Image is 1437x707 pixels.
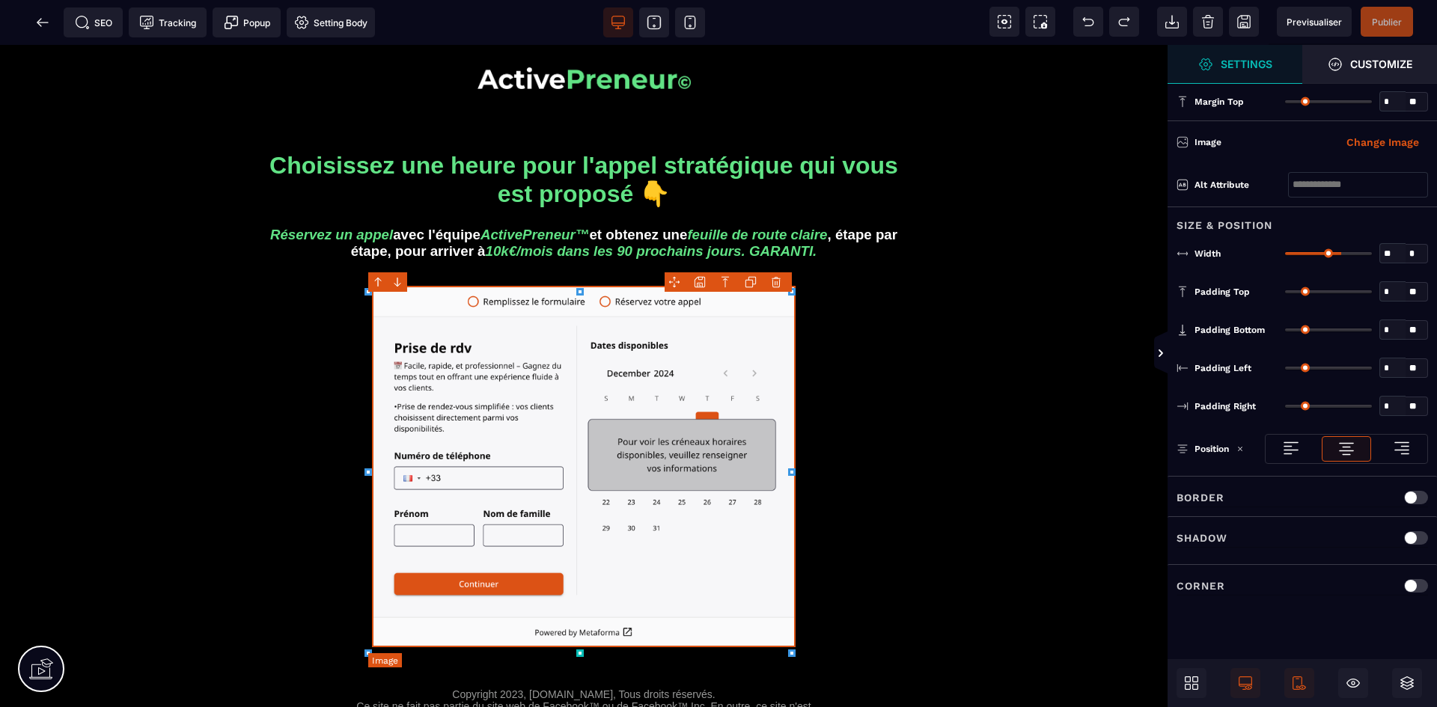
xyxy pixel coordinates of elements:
[687,182,827,198] i: feuille de route claire
[1287,16,1342,28] span: Previsualiser
[480,182,590,198] i: ActivePreneur™
[75,15,112,30] span: SEO
[1350,58,1412,70] strong: Customize
[1372,16,1402,28] span: Publier
[1177,441,1229,456] p: Position
[372,241,796,603] img: 09952155035f594fdb566f33720bf394_Capture_d%E2%80%99e%CC%81cran_2024-12-05_a%CC%80_16.47.36.png
[224,15,270,30] span: Popup
[294,15,367,30] span: Setting Body
[1337,130,1428,154] button: Change Image
[1338,668,1368,698] span: Hide/Show Block
[1236,445,1244,453] img: loading
[1282,439,1300,457] img: loading
[1221,58,1272,70] strong: Settings
[1168,45,1302,84] span: Settings
[1168,206,1437,234] div: Size & Position
[1025,7,1055,37] span: Screenshot
[486,198,817,215] i: 10k€/mois dans les 90 prochains jours. GARANTI.
[989,7,1019,37] span: View components
[1302,45,1437,84] span: Open Style Manager
[1195,400,1256,412] span: Padding Right
[270,182,393,198] i: Réservez un appel
[1177,668,1206,698] span: Open Blocks
[139,15,196,30] span: Tracking
[1177,529,1227,547] p: Shadow
[1195,248,1221,260] span: Width
[1195,135,1311,150] div: Image
[1392,668,1422,698] span: Open Layers
[353,640,815,695] text: Copyright 2023, [DOMAIN_NAME], Tous droits réservés. Ce site ne fait pas partie du site web de Fa...
[1177,577,1225,595] p: Corner
[1177,489,1224,506] p: Border
[1195,177,1288,192] div: Alt attribute
[1195,286,1250,298] span: Padding Top
[1195,96,1244,108] span: Margin Top
[1230,668,1260,698] span: Desktop Only
[258,100,909,171] h1: Choisissez une heure pour l'appel stratégique qui vous est proposé 👇
[1393,439,1411,457] img: loading
[1284,668,1314,698] span: Mobile Only
[1277,7,1352,37] span: Preview
[258,178,909,218] h3: avec l'équipe et obtenez une , étape par étape, pour arriver à
[1195,324,1265,336] span: Padding Bottom
[1337,440,1355,458] img: loading
[478,22,691,44] img: 7b87ecaa6c95394209cf9458865daa2d_ActivePreneur%C2%A9.png
[1195,362,1251,374] span: Padding Left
